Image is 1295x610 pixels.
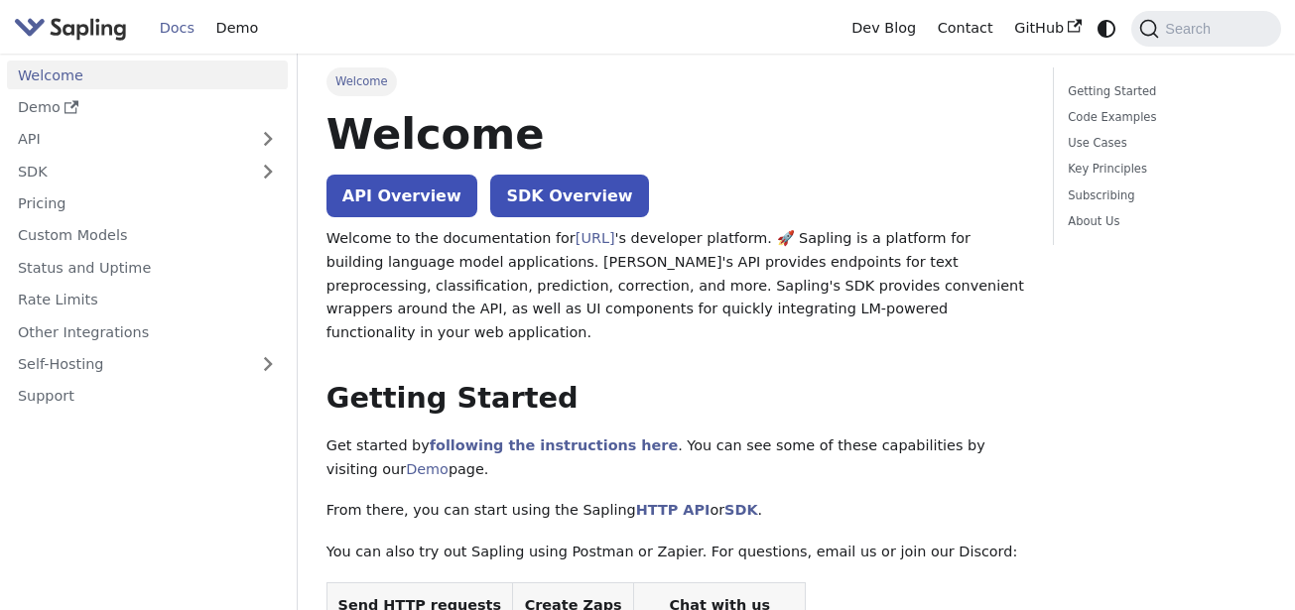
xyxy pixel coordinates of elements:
a: Code Examples [1068,108,1259,127]
p: Welcome to the documentation for 's developer platform. 🚀 Sapling is a platform for building lang... [326,227,1024,345]
a: Subscribing [1068,186,1259,205]
a: Self-Hosting [7,350,288,379]
p: Get started by . You can see some of these capabilities by visiting our page. [326,434,1024,482]
nav: Breadcrumbs [326,67,1024,95]
a: Custom Models [7,221,288,250]
a: API Overview [326,175,477,217]
a: Demo [7,93,288,122]
button: Switch between dark and light mode (currently system mode) [1093,14,1121,43]
button: Expand sidebar category 'API' [248,125,288,154]
a: SDK [7,157,248,185]
p: You can also try out Sapling using Postman or Zapier. For questions, email us or join our Discord: [326,541,1024,564]
a: Contact [927,13,1004,44]
a: Demo [205,13,269,44]
a: GitHub [1003,13,1092,44]
a: Dev Blog [841,13,926,44]
a: HTTP API [636,502,711,518]
a: About Us [1068,212,1259,231]
h1: Welcome [326,107,1024,161]
span: Search [1159,21,1223,37]
button: Search (Command+K) [1131,11,1280,47]
a: Getting Started [1068,82,1259,101]
a: Pricing [7,189,288,218]
span: Welcome [326,67,397,95]
a: SDK [724,502,757,518]
a: Key Principles [1068,160,1259,179]
a: SDK Overview [490,175,648,217]
img: Sapling.ai [14,14,127,43]
p: From there, you can start using the Sapling or . [326,499,1024,523]
a: following the instructions here [430,437,678,453]
a: Rate Limits [7,286,288,314]
a: Support [7,382,288,411]
a: Docs [149,13,205,44]
a: Other Integrations [7,317,288,346]
a: Use Cases [1068,134,1259,153]
h2: Getting Started [326,381,1024,417]
a: API [7,125,248,154]
a: Demo [406,461,449,477]
a: Welcome [7,61,288,89]
a: Sapling.aiSapling.ai [14,14,134,43]
a: [URL] [576,230,615,246]
a: Status and Uptime [7,253,288,282]
button: Expand sidebar category 'SDK' [248,157,288,185]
